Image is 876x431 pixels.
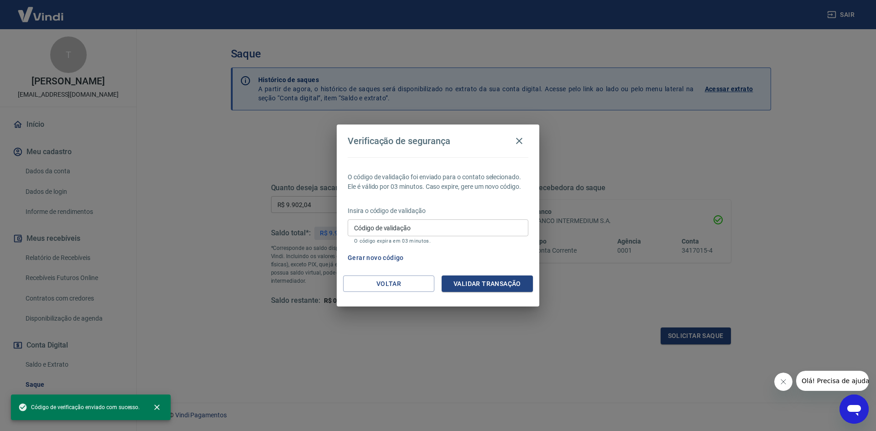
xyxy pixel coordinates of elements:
button: Gerar novo código [344,249,407,266]
span: Olá! Precisa de ajuda? [5,6,77,14]
iframe: Button to launch messaging window [839,395,869,424]
button: Validar transação [442,275,533,292]
button: close [147,397,167,417]
h4: Verificação de segurança [348,135,450,146]
p: O código expira em 03 minutos. [354,238,522,244]
iframe: Close message [774,373,793,391]
span: Código de verificação enviado com sucesso. [18,403,140,412]
p: O código de validação foi enviado para o contato selecionado. Ele é válido por 03 minutos. Caso e... [348,172,528,192]
iframe: Message from company [796,371,869,391]
button: Voltar [343,275,434,292]
p: Insira o código de validação [348,206,528,216]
